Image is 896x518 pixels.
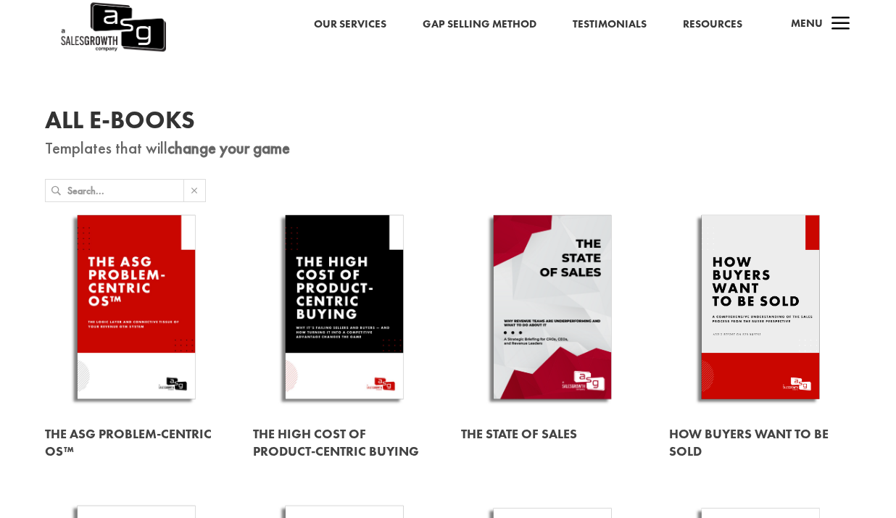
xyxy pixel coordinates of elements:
h1: All E-Books [45,108,851,140]
span: Menu [791,16,823,30]
p: Templates that will [45,140,851,157]
a: Gap Selling Method [423,15,536,34]
a: Resources [683,15,742,34]
strong: change your game [167,137,290,159]
span: a [826,10,855,39]
a: Testimonials [573,15,647,34]
a: Our Services [314,15,386,34]
input: Search... [67,180,183,201]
